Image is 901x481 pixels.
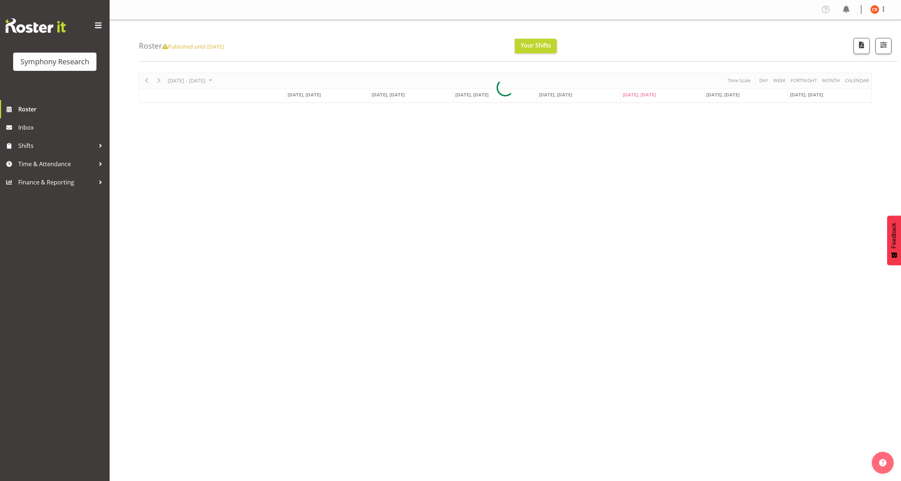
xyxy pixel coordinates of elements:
img: chelsea-bartlett11426.jpg [870,5,879,14]
span: Inbox [18,122,106,133]
span: Your Shifts [521,41,551,49]
img: Rosterit website logo [5,18,66,33]
button: Your Shifts [515,39,557,53]
button: Feedback - Show survey [887,215,901,265]
span: Roster [18,104,106,115]
button: Download a PDF of the roster according to the set date range. [854,38,870,54]
h4: Roster [139,42,224,50]
span: Shifts [18,140,95,151]
span: Finance & Reporting [18,177,95,188]
img: help-xxl-2.png [879,459,886,466]
span: Published until [DATE] [162,43,224,50]
span: Time & Attendance [18,159,95,169]
button: Filter Shifts [875,38,892,54]
div: Symphony Research [20,56,89,67]
span: Feedback [891,223,897,248]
